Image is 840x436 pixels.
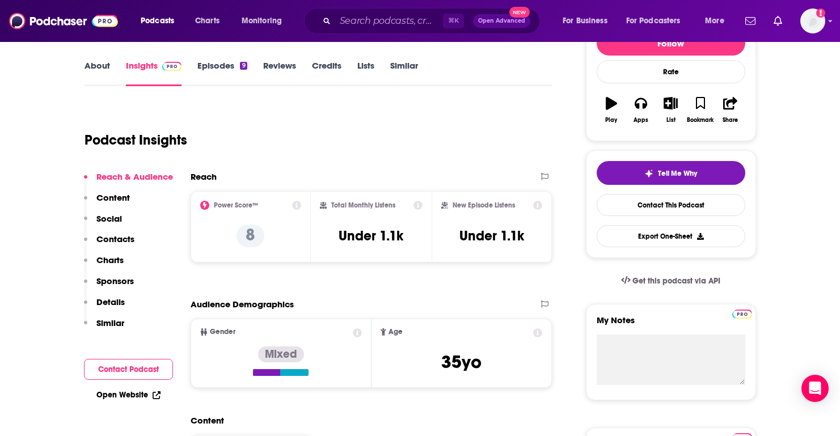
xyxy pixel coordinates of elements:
a: Show notifications dropdown [769,11,787,31]
button: List [656,90,685,130]
h3: Under 1.1k [339,227,403,244]
span: Open Advanced [478,18,525,24]
p: Similar [96,318,124,328]
a: InsightsPodchaser Pro [126,60,182,86]
img: Podchaser Pro [732,310,752,319]
span: Gender [210,328,235,336]
div: Open Intercom Messenger [801,375,829,402]
p: Charts [96,255,124,265]
button: Sponsors [84,276,134,297]
h2: Content [191,415,543,426]
a: Contact This Podcast [597,194,745,216]
span: For Podcasters [626,13,681,29]
a: Pro website [732,308,752,319]
button: Social [84,213,122,234]
div: Play [605,117,617,124]
button: Follow [597,31,745,56]
div: Share [723,117,738,124]
label: My Notes [597,315,745,335]
input: Search podcasts, credits, & more... [335,12,443,30]
a: About [85,60,110,86]
button: Share [715,90,745,130]
div: List [666,117,676,124]
button: Export One-Sheet [597,225,745,247]
div: Bookmark [687,117,714,124]
button: Play [597,90,626,130]
span: For Business [563,13,607,29]
button: Bookmark [686,90,715,130]
span: Charts [195,13,220,29]
h2: Audience Demographics [191,299,294,310]
span: 35 yo [441,351,482,373]
button: Details [84,297,125,318]
img: Podchaser Pro [162,62,182,71]
a: Show notifications dropdown [741,11,760,31]
p: Details [96,297,125,307]
div: Mixed [258,346,304,362]
h2: Power Score™ [214,201,258,209]
button: Show profile menu [800,9,825,33]
button: open menu [133,12,189,30]
a: Credits [312,60,341,86]
button: Contacts [84,234,134,255]
h2: Reach [191,171,217,182]
span: More [705,13,724,29]
a: Similar [390,60,418,86]
svg: Add a profile image [816,9,825,18]
span: Monitoring [242,13,282,29]
button: open menu [697,12,738,30]
button: Reach & Audience [84,171,173,192]
button: open menu [619,12,697,30]
img: User Profile [800,9,825,33]
div: Apps [634,117,648,124]
span: Get this podcast via API [632,276,720,286]
div: Rate [597,60,745,83]
img: tell me why sparkle [644,169,653,178]
div: 9 [240,62,247,70]
a: Get this podcast via API [612,267,730,295]
button: tell me why sparkleTell Me Why [597,161,745,185]
h1: Podcast Insights [85,132,187,149]
span: Logged in as wondermedianetwork [800,9,825,33]
p: Sponsors [96,276,134,286]
p: 8 [237,225,264,247]
p: Reach & Audience [96,171,173,182]
a: Lists [357,60,374,86]
span: Tell Me Why [658,169,697,178]
h2: New Episode Listens [453,201,515,209]
button: Charts [84,255,124,276]
p: Content [96,192,130,203]
h2: Total Monthly Listens [331,201,395,209]
img: Podchaser - Follow, Share and Rate Podcasts [9,10,118,32]
h3: Under 1.1k [459,227,524,244]
a: Episodes9 [197,60,247,86]
a: Charts [188,12,226,30]
div: Search podcasts, credits, & more... [315,8,551,34]
span: Age [389,328,403,336]
span: ⌘ K [443,14,464,28]
button: Open AdvancedNew [473,14,530,28]
span: Podcasts [141,13,174,29]
a: Open Website [96,390,161,400]
button: Similar [84,318,124,338]
button: open menu [234,12,297,30]
p: Social [96,213,122,224]
button: Contact Podcast [84,359,173,380]
button: open menu [555,12,622,30]
button: Apps [626,90,656,130]
span: New [509,7,530,18]
a: Reviews [263,60,296,86]
p: Contacts [96,234,134,244]
button: Content [84,192,130,213]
